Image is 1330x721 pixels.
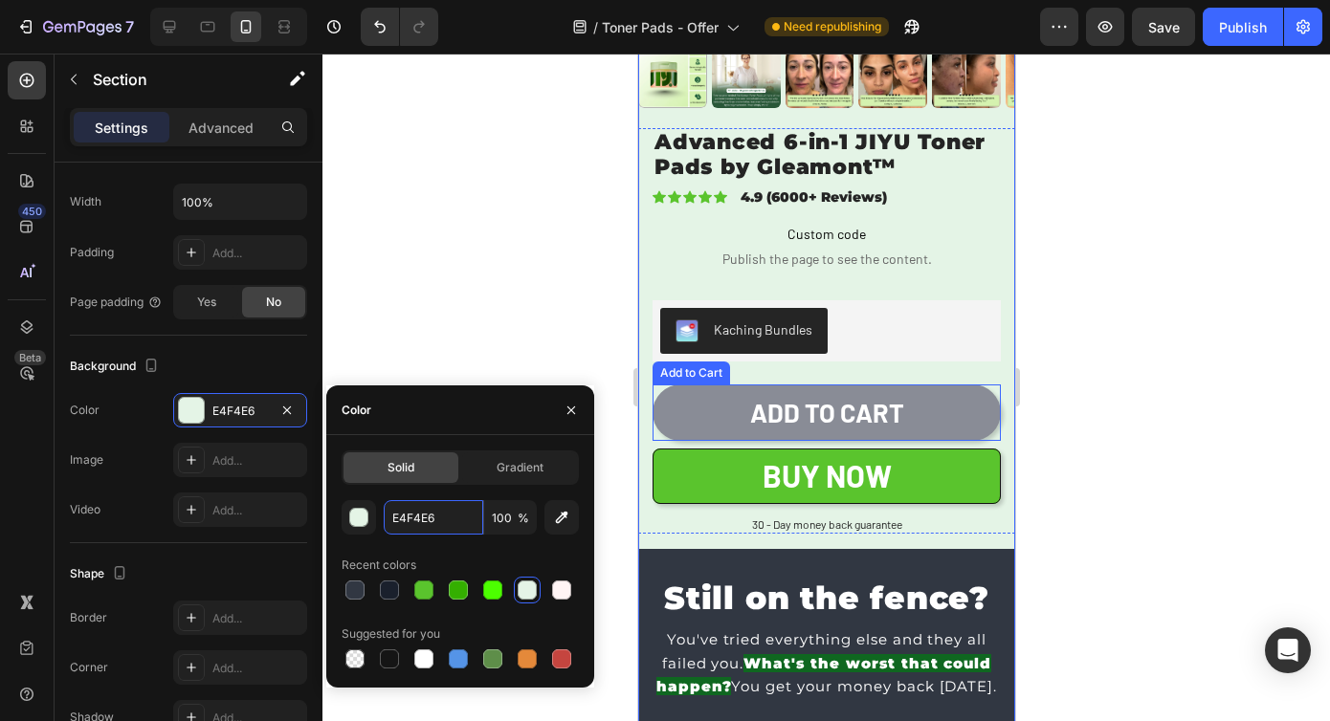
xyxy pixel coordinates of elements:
[125,15,134,38] p: 7
[188,118,254,138] p: Advanced
[1203,8,1283,46] button: Publish
[70,402,100,419] div: Color
[70,244,114,261] div: Padding
[70,193,101,210] div: Width
[1148,19,1180,35] span: Save
[8,8,143,46] button: 7
[638,54,1015,721] iframe: Design area
[70,561,131,587] div: Shape
[95,118,148,138] p: Settings
[388,459,414,476] span: Solid
[361,8,438,46] div: Undo/Redo
[593,17,598,37] span: /
[1265,627,1311,673] div: Open Intercom Messenger
[70,354,163,380] div: Background
[342,625,440,643] div: Suggested for you
[93,68,250,91] p: Section
[212,452,302,470] div: Add...
[212,610,302,627] div: Add...
[497,459,543,476] span: Gradient
[18,204,46,219] div: 450
[70,294,163,311] div: Page padding
[14,350,46,365] div: Beta
[70,451,103,469] div: Image
[212,403,268,420] div: E4F4E6
[212,660,302,677] div: Add...
[518,510,529,527] span: %
[1132,8,1195,46] button: Save
[70,659,108,676] div: Corner
[70,609,107,626] div: Border
[174,185,306,219] input: Auto
[784,18,881,35] span: Need republishing
[212,502,302,519] div: Add...
[342,402,371,419] div: Color
[342,557,416,574] div: Recent colors
[266,294,281,311] span: No
[384,500,483,535] input: Eg: FFFFFF
[70,501,100,518] div: Video
[1219,17,1267,37] div: Publish
[602,17,719,37] span: Toner Pads - Offer
[212,245,302,262] div: Add...
[197,294,216,311] span: Yes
